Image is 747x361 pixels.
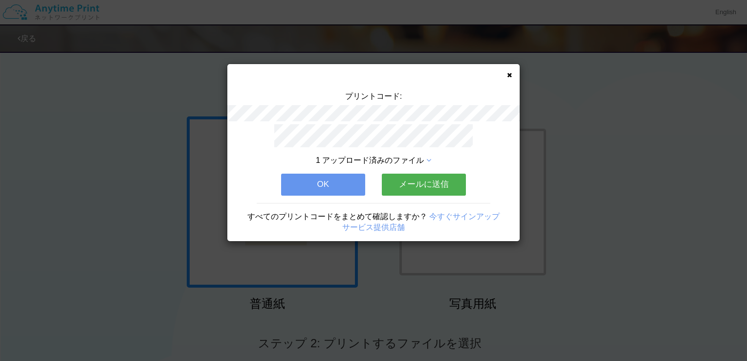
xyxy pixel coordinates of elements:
[345,92,402,100] span: プリントコード:
[429,212,500,221] a: 今すぐサインアップ
[281,174,365,195] button: OK
[247,212,427,221] span: すべてのプリントコードをまとめて確認しますか？
[382,174,466,195] button: メールに送信
[342,223,405,231] a: サービス提供店舗
[316,156,424,164] span: 1 アップロード済みのファイル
